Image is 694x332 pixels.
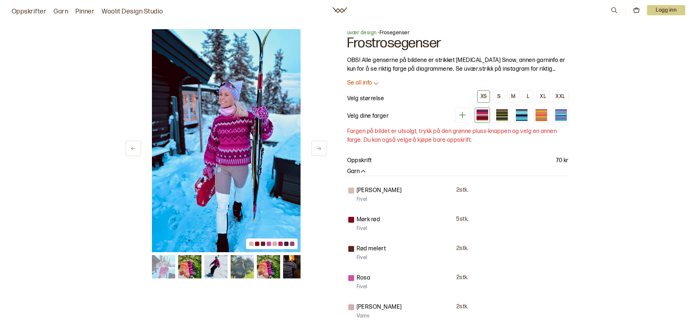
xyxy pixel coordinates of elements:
div: XXL [556,93,565,100]
button: Se all info [347,79,569,87]
a: uvær design [347,30,377,36]
p: 5 stk. [456,216,468,223]
p: 2 stk. [456,187,468,194]
p: 70 kr [556,156,568,165]
p: Rosa [357,274,370,282]
div: M [511,93,515,100]
p: 2 stk. [456,245,468,253]
p: Velg dine farger [347,112,389,121]
div: L [527,93,529,100]
p: Fargen på bildet er utsolgt, trykk på den grønne pluss-knappen og velg en annen farge. Du kan ogs... [347,127,569,145]
button: XL [537,90,549,103]
p: Fivel [357,283,368,290]
p: 2 stk. [456,303,468,311]
p: OBS! Alle genserne på bildene er strikket [MEDICAL_DATA] Snow, annen garninfo er kun for å se rik... [347,56,569,74]
h1: Frostrosegenser [347,36,569,50]
p: Logg inn [647,5,685,15]
p: - Frosegenser [347,29,569,36]
div: Variant 2 (utsolgt) [494,108,510,123]
p: Velg størrelse [347,94,384,103]
p: Vams [357,312,370,320]
p: [PERSON_NAME] [357,186,402,195]
a: Garn [54,7,68,17]
p: Fivel [357,254,368,261]
div: Variant 1 (utsolgt) [475,108,490,123]
a: Woolit Design Studio [102,7,163,17]
p: Se all info [347,79,372,87]
div: Variant 3 (utsolgt) [514,108,529,123]
a: Oppskrifter [12,7,46,17]
p: 2 stk. [456,274,468,282]
button: XXL [552,90,568,103]
button: L [522,90,534,103]
div: Variant 4 (utsolgt) [534,108,549,123]
div: Variant 11 [553,108,569,123]
button: M [507,90,519,103]
a: Pinner [75,7,94,17]
button: XS [477,90,490,103]
p: [PERSON_NAME] [357,303,402,312]
p: Rød melert [357,245,386,253]
button: S [493,90,505,103]
a: Woolit [333,7,347,13]
p: Fivel [357,196,368,203]
div: XS [481,93,487,100]
p: Mørk rød [357,215,380,224]
p: Fivel [357,225,368,232]
div: XL [540,93,546,100]
p: Oppskrift [347,156,372,165]
div: S [497,93,501,100]
button: User dropdown [647,5,685,15]
img: Bilde av oppskrift [152,29,301,252]
button: Garn [347,168,367,176]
